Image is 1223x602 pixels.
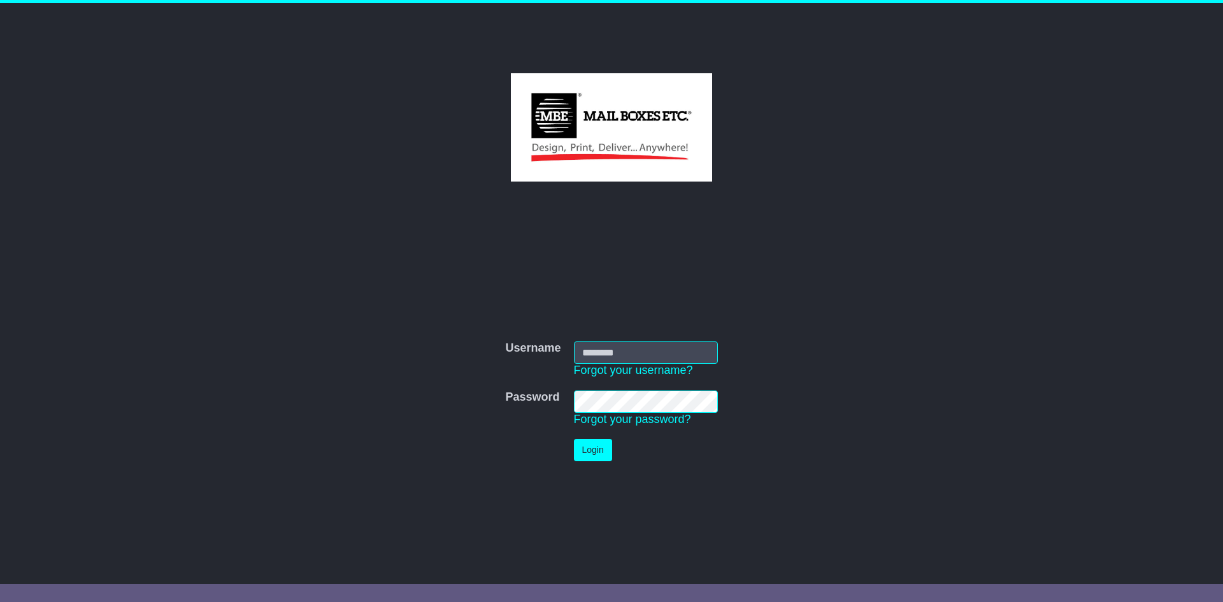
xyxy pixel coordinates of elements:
[505,341,561,355] label: Username
[511,73,712,182] img: MBE Macquarie Park
[505,391,559,405] label: Password
[574,439,612,461] button: Login
[574,364,693,376] a: Forgot your username?
[574,413,691,426] a: Forgot your password?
